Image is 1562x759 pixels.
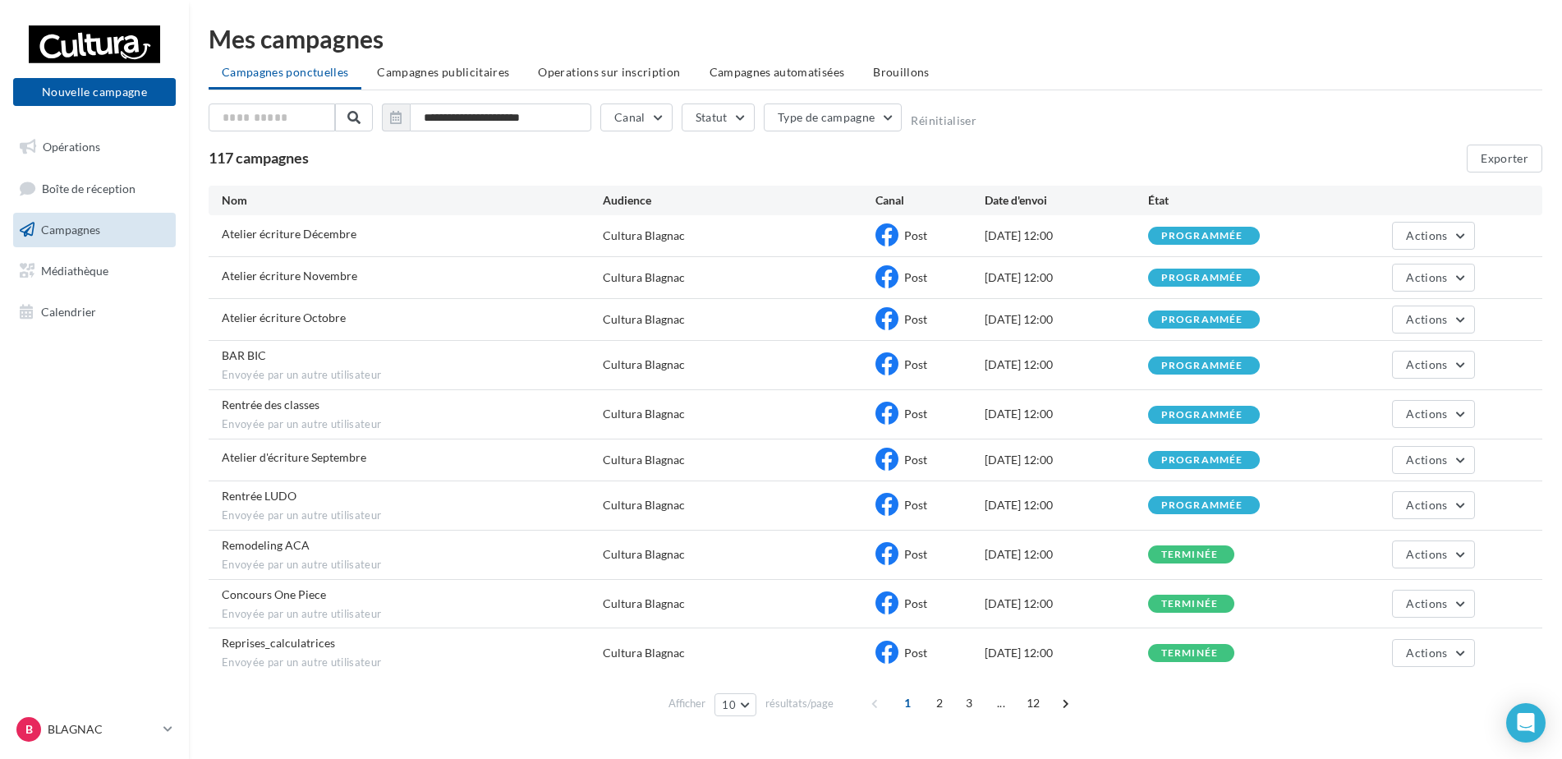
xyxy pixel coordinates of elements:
span: ... [988,690,1014,716]
span: Envoyée par un autre utilisateur [222,368,603,383]
span: Afficher [668,696,705,711]
span: Post [904,547,927,561]
div: Cultura Blagnac [603,406,685,422]
span: Actions [1406,407,1447,421]
span: Operations sur inscription [538,65,680,79]
div: Cultura Blagnac [603,596,685,612]
div: Cultura Blagnac [603,228,685,244]
div: programmée [1161,410,1243,421]
a: Calendrier [10,295,179,329]
div: [DATE] 12:00 [985,645,1148,661]
div: [DATE] 12:00 [985,228,1148,244]
div: [DATE] 12:00 [985,406,1148,422]
div: programmée [1161,361,1243,371]
a: B BLAGNAC [13,714,176,745]
span: Post [904,228,927,242]
button: Type de campagne [764,103,903,131]
span: Post [904,357,927,371]
div: terminée [1161,648,1219,659]
span: Post [904,596,927,610]
div: Cultura Blagnac [603,269,685,286]
div: Canal [875,192,985,209]
button: Actions [1392,491,1474,519]
span: Envoyée par un autre utilisateur [222,558,603,573]
div: Cultura Blagnac [603,546,685,563]
span: 117 campagnes [209,149,309,167]
span: Actions [1406,357,1447,371]
span: 10 [722,698,736,711]
span: Actions [1406,312,1447,326]
div: terminée [1161,599,1219,609]
button: Actions [1392,222,1474,250]
span: Envoyée par un autre utilisateur [222,607,603,622]
button: Exporter [1467,145,1542,172]
span: Actions [1406,270,1447,284]
button: Actions [1392,590,1474,618]
button: 10 [714,693,756,716]
span: 12 [1020,690,1047,716]
span: Actions [1406,646,1447,660]
span: Calendrier [41,304,96,318]
button: Nouvelle campagne [13,78,176,106]
span: Reprises_calculatrices [222,636,335,650]
div: programmée [1161,315,1243,325]
div: Cultura Blagnac [603,497,685,513]
span: Post [904,453,927,467]
span: résultats/page [765,696,834,711]
a: Campagnes [10,213,179,247]
div: [DATE] 12:00 [985,546,1148,563]
span: B [25,721,33,738]
span: Opérations [43,140,100,154]
span: BAR BIC [222,348,266,362]
a: Médiathèque [10,254,179,288]
span: Campagnes [41,223,100,237]
a: Boîte de réception [10,171,179,206]
span: Actions [1406,453,1447,467]
span: Actions [1406,228,1447,242]
span: Envoyée par un autre utilisateur [222,508,603,523]
span: Envoyée par un autre utilisateur [222,417,603,432]
span: Médiathèque [41,264,108,278]
span: Envoyée par un autre utilisateur [222,655,603,670]
div: Date d'envoi [985,192,1148,209]
div: [DATE] 12:00 [985,596,1148,612]
span: Boîte de réception [42,181,136,195]
div: programmée [1161,273,1243,283]
button: Actions [1392,639,1474,667]
div: [DATE] 12:00 [985,269,1148,286]
div: Nom [222,192,603,209]
span: Remodeling ACA [222,538,310,552]
span: Post [904,646,927,660]
div: programmée [1161,455,1243,466]
div: État [1148,192,1312,209]
button: Canal [600,103,673,131]
div: Cultura Blagnac [603,452,685,468]
span: Atelier écriture Novembre [222,269,357,283]
div: Mes campagnes [209,26,1542,51]
button: Actions [1392,540,1474,568]
span: Actions [1406,498,1447,512]
div: programmée [1161,231,1243,241]
span: Post [904,407,927,421]
div: programmée [1161,500,1243,511]
div: Cultura Blagnac [603,311,685,328]
button: Actions [1392,351,1474,379]
button: Actions [1392,400,1474,428]
a: Opérations [10,130,179,164]
div: [DATE] 12:00 [985,452,1148,468]
button: Actions [1392,306,1474,333]
span: 3 [956,690,982,716]
span: Campagnes publicitaires [377,65,509,79]
div: [DATE] 12:00 [985,311,1148,328]
span: Atelier d'écriture Septembre [222,450,366,464]
button: Réinitialiser [911,114,976,127]
div: [DATE] 12:00 [985,356,1148,373]
button: Actions [1392,264,1474,292]
div: Audience [603,192,875,209]
span: 2 [926,690,953,716]
span: Rentrée LUDO [222,489,296,503]
div: Cultura Blagnac [603,645,685,661]
span: Actions [1406,596,1447,610]
span: Atelier écriture Octobre [222,310,346,324]
span: Concours One Piece [222,587,326,601]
